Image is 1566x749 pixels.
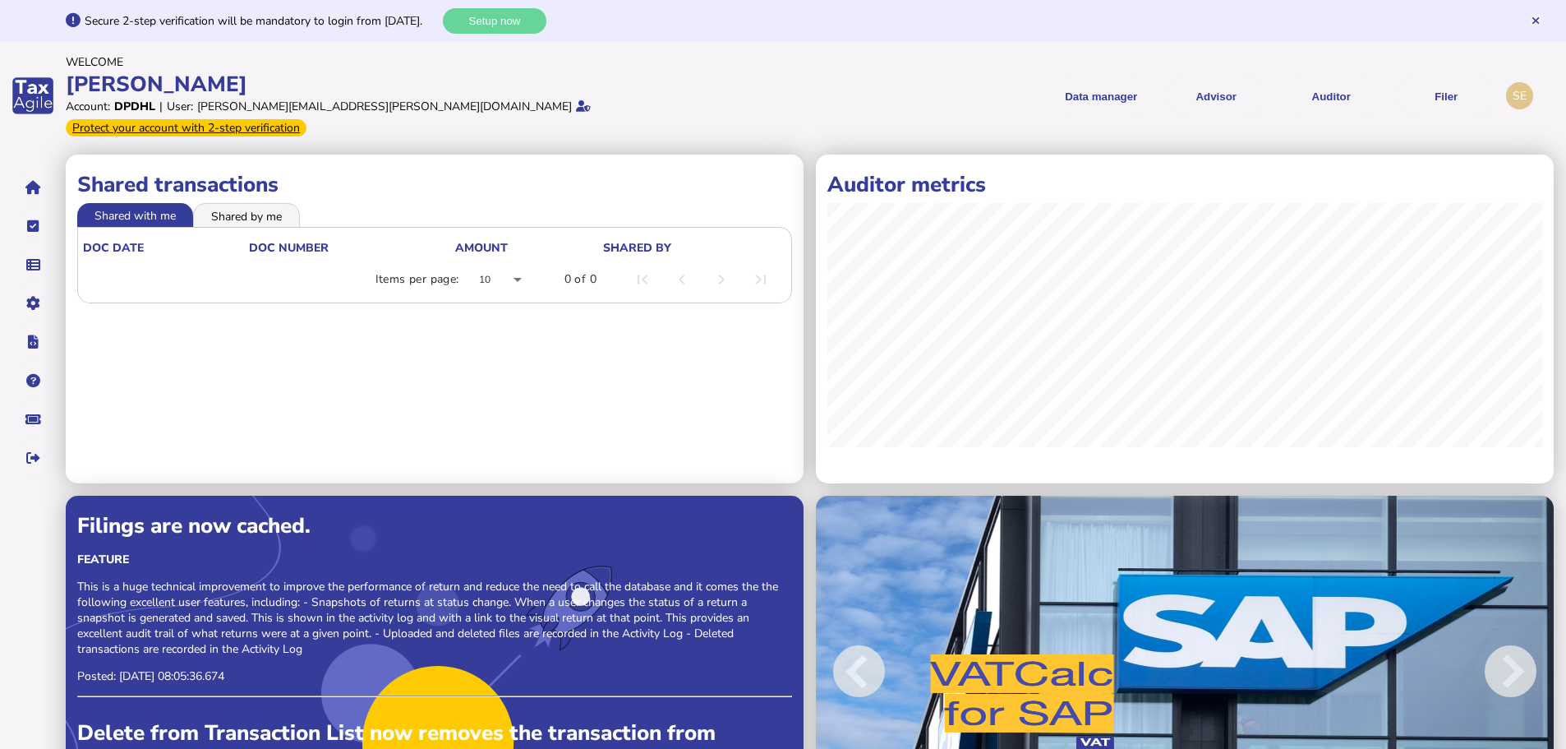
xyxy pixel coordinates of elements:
[786,76,1499,116] menu: navigate products
[197,99,572,114] div: [PERSON_NAME][EMAIL_ADDRESS][PERSON_NAME][DOMAIN_NAME]
[167,99,193,114] div: User:
[85,13,439,29] div: Secure 2-step verification will be mandatory to login from [DATE].
[1530,15,1541,26] button: Hide message
[77,203,193,226] li: Shared with me
[249,240,329,256] div: doc number
[16,363,50,398] button: Help pages
[16,247,50,282] button: Data manager
[1279,76,1383,116] button: Auditor
[249,240,454,256] div: doc number
[77,511,792,540] div: Filings are now cached.
[603,240,671,256] div: shared by
[16,209,50,243] button: Tasks
[375,271,459,288] div: Items per page:
[827,170,1542,199] h1: Auditor metrics
[77,170,792,199] h1: Shared transactions
[603,240,783,256] div: shared by
[16,286,50,321] button: Manage settings
[16,170,50,205] button: Home
[159,99,163,114] div: |
[114,99,155,114] div: DPDHL
[443,8,546,34] button: Setup now
[1164,76,1268,116] button: Shows a dropdown of VAT Advisor options
[66,99,110,114] div: Account:
[66,54,778,70] div: Welcome
[16,325,50,359] button: Developer hub links
[83,240,247,256] div: doc date
[576,100,591,112] i: Email verified
[77,552,792,567] div: Feature
[83,240,144,256] div: doc date
[193,203,300,226] li: Shared by me
[1394,76,1498,116] button: Filer
[1506,82,1533,109] div: Profile settings
[1049,76,1153,116] button: Shows a dropdown of Data manager options
[16,441,50,475] button: Sign out
[66,70,778,99] div: [PERSON_NAME]
[455,240,601,256] div: Amount
[66,119,306,136] div: From Oct 1, 2025, 2-step verification will be required to login. Set it up now...
[77,579,792,657] p: This is a huge technical improvement to improve the performance of return and reduce the need to ...
[564,271,596,288] div: 0 of 0
[16,402,50,437] button: Raise a support ticket
[455,240,508,256] div: Amount
[77,668,792,684] p: Posted: [DATE] 08:05:36.674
